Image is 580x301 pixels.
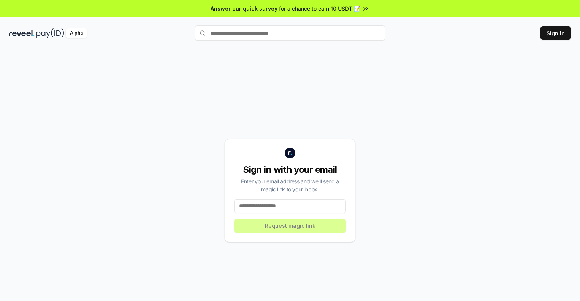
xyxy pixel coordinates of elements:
[234,164,346,176] div: Sign in with your email
[9,28,35,38] img: reveel_dark
[66,28,87,38] div: Alpha
[36,28,64,38] img: pay_id
[234,177,346,193] div: Enter your email address and we’ll send a magic link to your inbox.
[285,148,295,158] img: logo_small
[279,5,360,13] span: for a chance to earn 10 USDT 📝
[540,26,571,40] button: Sign In
[211,5,277,13] span: Answer our quick survey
